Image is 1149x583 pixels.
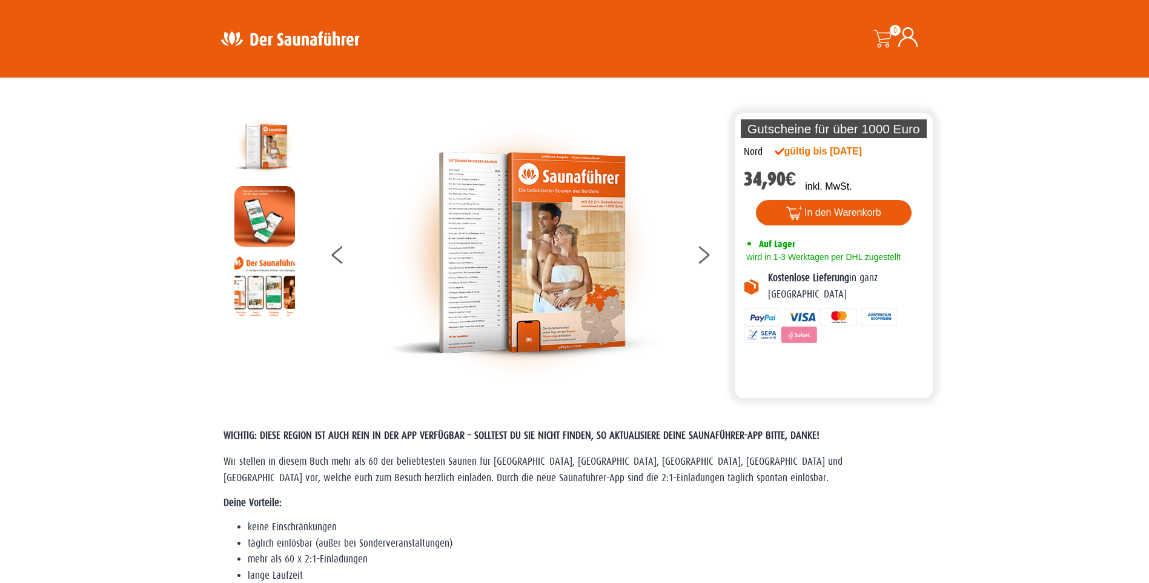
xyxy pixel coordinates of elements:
[775,144,889,159] div: gültig bis [DATE]
[248,536,926,551] li: täglich einlösbar (außer bei Sonderveranstaltungen)
[224,497,282,508] strong: Deine Vorteile:
[248,519,926,535] li: keine Einschränkungen
[805,179,852,194] p: inkl. MwSt.
[786,168,796,190] span: €
[234,256,295,316] img: Anleitung7tn
[234,116,295,177] img: der-saunafuehrer-2025-nord
[744,168,796,190] bdi: 34,90
[744,252,901,262] span: wird in 1-3 Werktagen per DHL zugestellt
[768,270,924,302] p: in ganz [GEOGRAPHIC_DATA]
[744,144,763,160] div: Nord
[756,200,912,225] button: In den Warenkorb
[224,456,843,483] span: Wir stellen in diesem Buch mehr als 60 der beliebtesten Saunen für [GEOGRAPHIC_DATA], [GEOGRAPHIC...
[759,238,795,250] span: Auf Lager
[741,119,927,138] p: Gutscheine für über 1000 Euro
[224,430,820,441] span: WICHTIG: DIESE REGION IST AUCH REIN IN DER APP VERFÜGBAR – SOLLTEST DU SIE NICHT FINDEN, SO AKTUA...
[768,272,849,284] b: Kostenlose Lieferung
[388,116,661,389] img: der-saunafuehrer-2025-nord
[234,186,295,247] img: MOCKUP-iPhone_regional
[248,551,926,567] li: mehr als 60 x 2:1-Einladungen
[890,25,901,36] span: 0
